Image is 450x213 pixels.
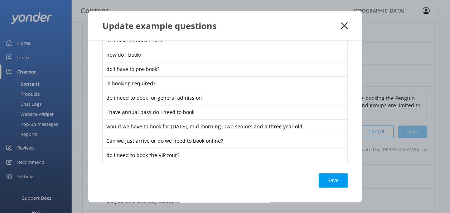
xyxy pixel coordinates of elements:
[102,105,348,120] div: I have annual pass do I need to book
[102,20,341,32] div: Update example questions
[319,173,348,188] button: Save
[102,119,348,134] div: would we have to book for [DATE], mid morning. Two seniors and a three year old.
[102,134,348,149] div: Can we just arrive or do we need to book online?
[102,148,348,163] div: do i need to book the VIP tour?
[341,22,348,29] button: Close
[102,91,348,106] div: do i need to book for general admission
[102,76,348,91] div: is booking required?
[102,48,348,63] div: how do i book/
[102,62,348,77] div: do i have to pre-book?
[102,33,348,48] div: do i have to book online?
